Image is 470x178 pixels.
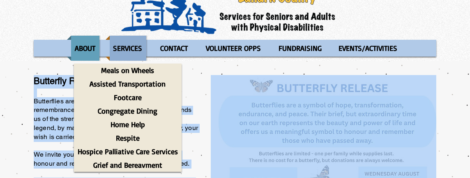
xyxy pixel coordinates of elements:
[67,36,104,61] a: ABOUT
[271,36,329,61] a: FUNDRAISING
[275,36,326,61] p: FUNDRAISING
[74,118,182,131] a: Home Help
[90,158,166,172] p: Grief and Bereavment
[74,131,182,145] a: Respite
[74,77,182,91] a: Assisted Transportation
[86,77,170,91] p: Assisted Transportation
[74,158,182,172] a: Grief and Bereavment
[106,36,150,61] a: SERVICES
[107,118,149,131] p: Home Help
[203,36,265,61] p: VOLUNTEER OPPS
[94,104,161,118] p: Congregate Dining
[74,104,182,118] a: Congregate Dining
[152,36,196,61] a: CONTACT
[74,91,182,104] a: Footcare
[110,91,145,104] p: Footcare
[110,36,146,61] p: SERVICES
[71,36,99,61] p: ABOUT
[34,36,436,61] nav: Site
[74,64,182,77] a: Meals on Wheels
[331,36,405,61] a: EVENTS/ACTIVITIES
[198,36,269,61] a: VOLUNTEER OPPS
[74,145,182,158] a: Hospice Palliative Care Services
[34,76,137,86] span: Butterfly Release - [DATE]
[98,64,158,77] p: Meals on Wheels
[335,36,401,61] p: EVENTS/ACTIVITIES
[112,131,143,145] p: Respite
[157,36,192,61] p: CONTACT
